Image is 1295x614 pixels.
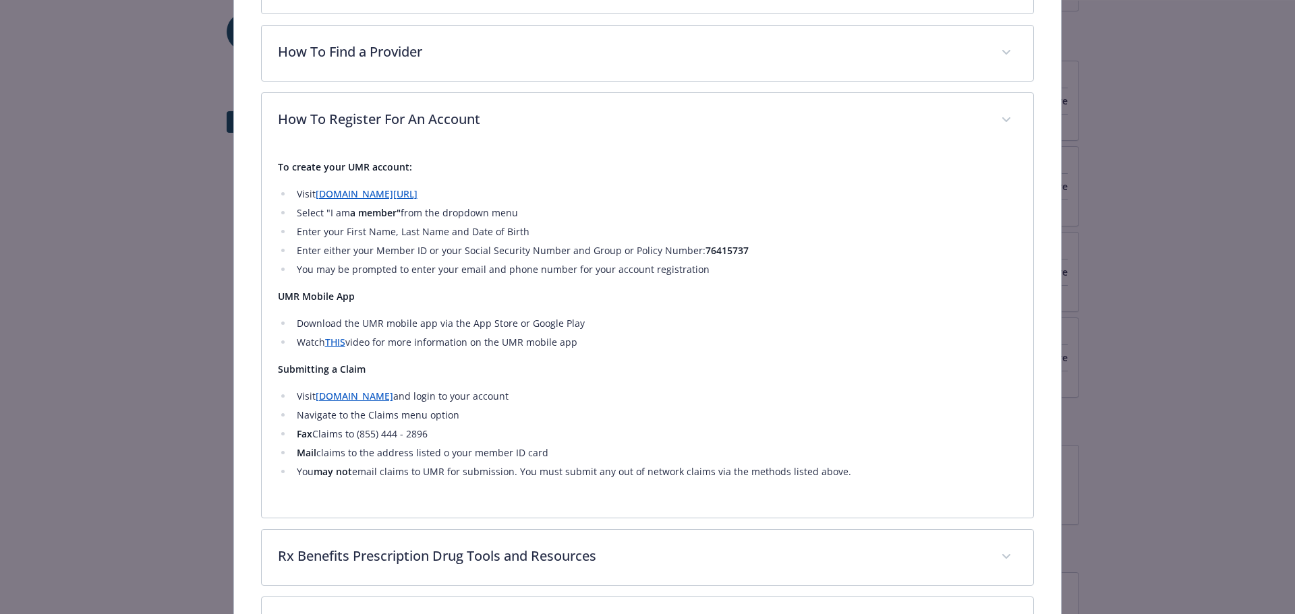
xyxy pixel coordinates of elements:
li: Visit and login to your account [293,388,1018,404]
li: Select "I am from the dropdown menu [293,205,1018,221]
li: Navigate to the Claims menu option [293,407,1018,423]
strong: may not [314,465,352,478]
li: You may be prompted to enter your email and phone number for your account registration [293,262,1018,278]
div: How To Find a Provider [262,26,1034,81]
li: Enter either your Member ID or your Social Security Number and Group or Policy Number: [293,243,1018,259]
li: You email claims to UMR for submission. You must submit any out of network claims via the methods... [293,464,1018,480]
li: Visit [293,186,1018,202]
p: How To Register For An Account [278,109,985,129]
p: How To Find a Provider [278,42,985,62]
li: claims to the address listed o your member ID card [293,445,1018,461]
a: [DOMAIN_NAME] [316,390,393,402]
li: Watch video for more information on the UMR mobile app [293,334,1018,350]
div: How To Register For An Account [262,148,1034,518]
div: How To Register For An Account [262,93,1034,148]
li: Claims to (855) 444 - 2896 [293,426,1018,442]
strong: To create your UMR account: [278,160,412,173]
p: Rx Benefits Prescription Drug Tools and Resources [278,546,985,566]
strong: a member" [350,206,401,219]
strong: UMR Mobile App [278,290,355,303]
li: Enter your First Name, Last Name and Date of Birth [293,224,1018,240]
li: Download the UMR mobile app via the App Store or Google Play [293,315,1018,332]
strong: Fax [297,427,312,440]
strong: Submitting a Claim [278,363,366,375]
strong: 76415737 [706,244,749,257]
a: [DOMAIN_NAME][URL] [316,187,418,200]
strong: Mail [297,446,316,459]
a: THIS [325,336,345,348]
div: Rx Benefits Prescription Drug Tools and Resources [262,530,1034,585]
